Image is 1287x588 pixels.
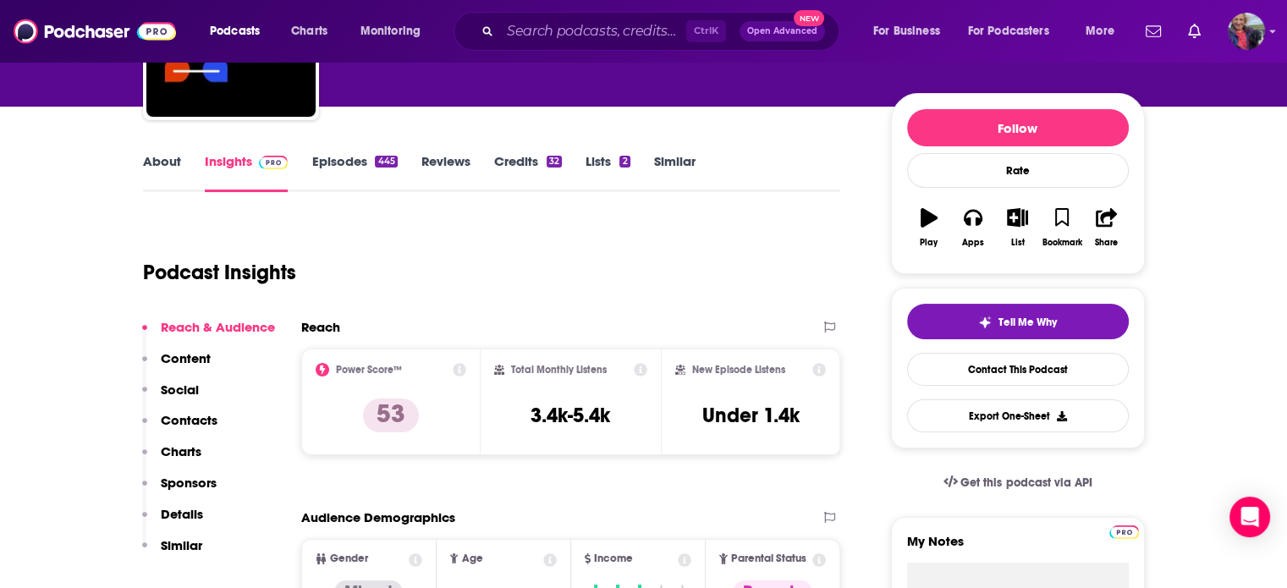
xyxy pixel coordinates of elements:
[619,156,630,168] div: 2
[1228,13,1265,50] span: Logged in as KateFT
[142,412,217,443] button: Contacts
[349,18,443,45] button: open menu
[654,153,696,192] a: Similar
[907,304,1129,339] button: tell me why sparkleTell Me Why
[951,197,995,258] button: Apps
[1229,497,1270,537] div: Open Intercom Messenger
[907,353,1129,386] a: Contact This Podcast
[998,316,1057,329] span: Tell Me Why
[686,20,726,42] span: Ctrl K
[363,398,419,432] p: 53
[1086,19,1114,43] span: More
[957,18,1074,45] button: open menu
[198,18,282,45] button: open menu
[1095,238,1118,248] div: Share
[1042,238,1081,248] div: Bookmark
[161,537,202,553] p: Similar
[142,382,199,413] button: Social
[336,364,402,376] h2: Power Score™
[907,399,1129,432] button: Export One-Sheet
[930,462,1106,503] a: Get this podcast via API
[978,316,992,329] img: tell me why sparkle
[360,19,421,43] span: Monitoring
[794,10,824,26] span: New
[161,506,203,522] p: Details
[907,533,1129,563] label: My Notes
[731,553,806,564] span: Parental Status
[161,443,201,459] p: Charts
[142,475,217,506] button: Sponsors
[205,153,289,192] a: InsightsPodchaser Pro
[301,509,455,525] h2: Audience Demographics
[1074,18,1136,45] button: open menu
[531,403,610,428] h3: 3.4k-5.4k
[968,19,1049,43] span: For Podcasters
[311,153,397,192] a: Episodes445
[142,537,202,569] button: Similar
[907,109,1129,146] button: Follow
[702,403,800,428] h3: Under 1.4k
[161,319,275,335] p: Reach & Audience
[747,27,817,36] span: Open Advanced
[907,153,1129,188] div: Rate
[142,319,275,350] button: Reach & Audience
[301,319,340,335] h2: Reach
[494,153,562,192] a: Credits32
[1040,197,1084,258] button: Bookmark
[421,153,470,192] a: Reviews
[142,443,201,475] button: Charts
[161,382,199,398] p: Social
[142,506,203,537] button: Details
[740,21,825,41] button: Open AdvancedNew
[920,238,938,248] div: Play
[907,197,951,258] button: Play
[511,364,607,376] h2: Total Monthly Listens
[461,553,482,564] span: Age
[692,364,785,376] h2: New Episode Listens
[280,18,338,45] a: Charts
[1011,238,1025,248] div: List
[375,156,397,168] div: 445
[547,156,562,168] div: 32
[995,197,1039,258] button: List
[330,553,368,564] span: Gender
[1084,197,1128,258] button: Share
[161,350,211,366] p: Content
[14,15,176,47] img: Podchaser - Follow, Share and Rate Podcasts
[873,19,940,43] span: For Business
[161,412,217,428] p: Contacts
[960,475,1092,490] span: Get this podcast via API
[586,153,630,192] a: Lists2
[143,153,181,192] a: About
[1109,523,1139,539] a: Pro website
[500,18,686,45] input: Search podcasts, credits, & more...
[594,553,633,564] span: Income
[1228,13,1265,50] img: User Profile
[1228,13,1265,50] button: Show profile menu
[143,260,296,285] h1: Podcast Insights
[962,238,984,248] div: Apps
[291,19,327,43] span: Charts
[1139,17,1168,46] a: Show notifications dropdown
[259,156,289,169] img: Podchaser Pro
[1109,525,1139,539] img: Podchaser Pro
[470,12,855,51] div: Search podcasts, credits, & more...
[1181,17,1207,46] a: Show notifications dropdown
[210,19,260,43] span: Podcasts
[142,350,211,382] button: Content
[161,475,217,491] p: Sponsors
[861,18,961,45] button: open menu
